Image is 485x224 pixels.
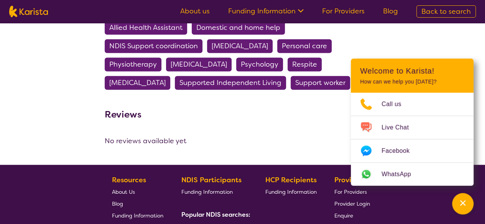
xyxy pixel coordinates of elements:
a: Web link opens in a new tab. [351,163,473,186]
a: Psychology [236,60,288,69]
a: Funding Information [265,185,316,197]
a: Provider Login [334,197,370,209]
span: NDIS Support coordination [109,39,198,53]
span: For Providers [334,188,367,195]
span: Funding Information [181,188,233,195]
a: Domestic and home help [192,23,289,32]
span: Physiotherapy [109,57,157,71]
h3: Reviews [105,103,141,121]
span: Call us [381,98,411,110]
span: Funding Information [265,188,316,195]
span: Provider Login [334,200,370,207]
span: Funding Information [112,212,163,219]
span: Facebook [381,145,419,157]
span: Live Chat [381,122,418,133]
div: No reviews available yet [105,135,381,146]
a: Blog [383,7,398,16]
span: [MEDICAL_DATA] [212,39,268,53]
a: Respite [288,60,326,69]
a: [MEDICAL_DATA] [166,60,236,69]
b: Resources [112,175,146,184]
a: About us [180,7,210,16]
span: Back to search [421,7,471,16]
a: Support worker [291,78,355,87]
span: [MEDICAL_DATA] [171,57,227,71]
a: Blog [112,197,163,209]
a: Supported Independent Living [175,78,291,87]
span: Supported Independent Living [179,76,281,90]
span: Domestic and home help [196,21,280,34]
a: Personal care [277,41,336,51]
span: [MEDICAL_DATA] [109,76,166,90]
a: Funding Information [228,7,304,16]
a: Funding Information [112,209,163,221]
h2: Welcome to Karista! [360,66,464,75]
span: Psychology [241,57,278,71]
a: NDIS Support coordination [105,41,207,51]
a: Funding Information [181,185,247,197]
span: About Us [112,188,135,195]
div: Channel Menu [351,59,473,186]
b: Providers [334,175,366,184]
b: HCP Recipients [265,175,316,184]
span: WhatsApp [381,168,420,180]
p: How can we help you [DATE]? [360,78,464,85]
b: Popular NDIS searches: [181,210,250,218]
a: Allied Health Assistant [105,23,192,32]
a: For Providers [322,7,365,16]
span: Enquire [334,212,353,219]
a: Back to search [416,5,476,18]
a: [MEDICAL_DATA] [207,41,277,51]
a: Enquire [334,209,370,221]
ul: Choose channel [351,93,473,186]
span: Blog [112,200,123,207]
a: Physiotherapy [105,60,166,69]
span: Support worker [295,76,345,90]
b: NDIS Participants [181,175,242,184]
button: Channel Menu [452,193,473,214]
img: Karista logo [9,6,48,17]
a: For Providers [334,185,370,197]
a: About Us [112,185,163,197]
span: Respite [292,57,317,71]
a: [MEDICAL_DATA] [105,78,175,87]
span: Allied Health Assistant [109,21,182,34]
span: Personal care [282,39,327,53]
